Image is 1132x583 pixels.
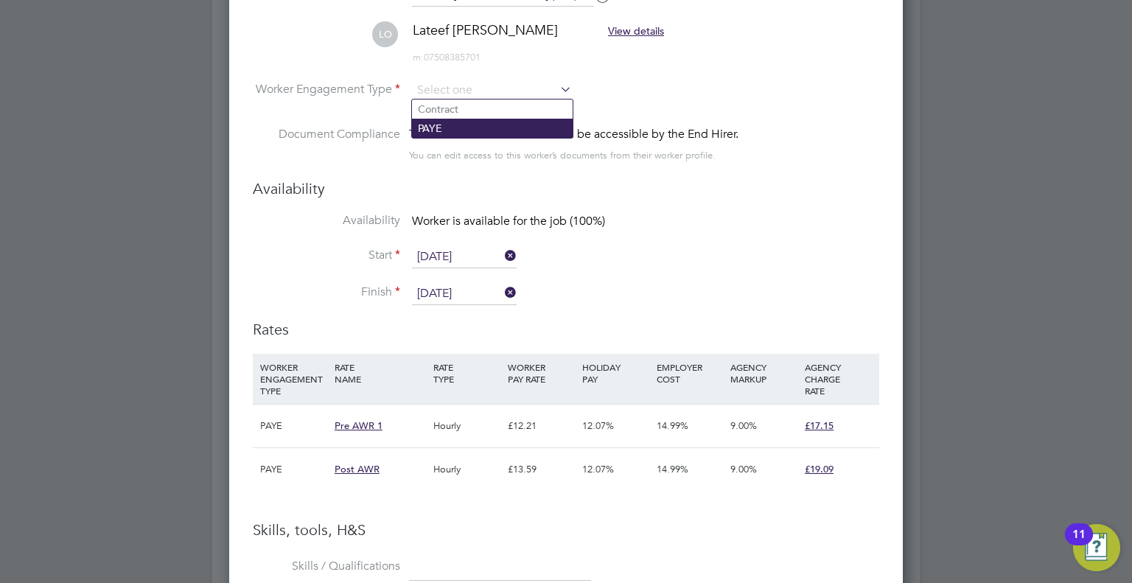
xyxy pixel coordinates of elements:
li: Contract [412,100,573,119]
span: m: [413,51,424,63]
div: PAYE [256,405,331,447]
h3: Skills, tools, H&S [253,520,879,540]
div: 11 [1072,534,1086,554]
span: £19.09 [805,463,834,475]
div: You can edit access to this worker’s documents from their worker profile. [409,147,716,164]
span: Worker is available for the job (100%) [412,214,605,228]
label: Document Compliance [253,125,400,161]
span: 9.00% [730,463,757,475]
button: Open Resource Center, 11 new notifications [1073,524,1120,571]
label: Availability [253,213,400,228]
div: Hourly [430,405,504,447]
span: Pre AWR 1 [335,419,382,432]
span: 12.07% [582,419,614,432]
div: AGENCY CHARGE RATE [801,354,876,404]
h3: Availability [253,179,879,198]
div: WORKER ENGAGEMENT TYPE [256,354,331,404]
span: Lateef [PERSON_NAME] [413,21,558,38]
div: RATE TYPE [430,354,504,392]
input: Select one [412,283,517,305]
label: Skills / Qualifications [253,559,400,574]
div: RATE NAME [331,354,430,392]
span: 9.00% [730,419,757,432]
div: The worker’s document will be accessible by the End Hirer. [409,125,738,143]
span: £17.15 [805,419,834,432]
div: £13.59 [504,448,579,491]
label: Worker Engagement Type [253,82,400,97]
label: Finish [253,284,400,300]
b: DBS [531,127,553,141]
span: 07508385701 [413,51,481,63]
div: PAYE [256,448,331,491]
div: Hourly [430,448,504,491]
label: Start [253,248,400,263]
input: Select one [412,246,517,268]
h3: Rates [253,320,879,339]
li: PAYE [412,119,573,138]
span: Post AWR [335,463,380,475]
div: AGENCY MARKUP [727,354,801,392]
span: View details [608,24,664,38]
div: WORKER PAY RATE [504,354,579,392]
span: 14.99% [657,463,688,475]
div: £12.21 [504,405,579,447]
span: 12.07% [582,463,614,475]
div: HOLIDAY PAY [579,354,653,392]
span: 14.99% [657,419,688,432]
div: EMPLOYER COST [653,354,727,392]
input: Select one [412,80,572,102]
span: LO [372,21,398,47]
